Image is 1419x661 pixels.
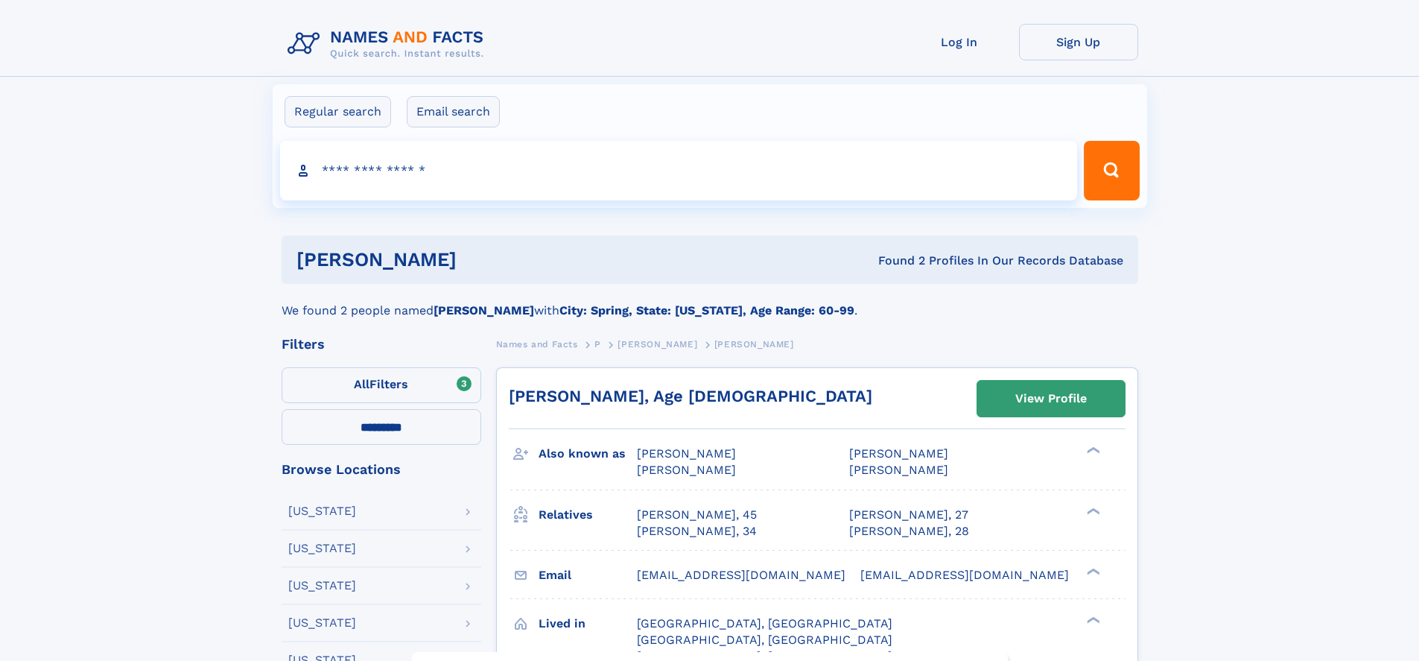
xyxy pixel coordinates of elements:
[282,284,1138,320] div: We found 2 people named with .
[280,141,1078,200] input: search input
[849,446,948,461] span: [PERSON_NAME]
[637,507,757,523] a: [PERSON_NAME], 45
[288,505,356,517] div: [US_STATE]
[1083,506,1101,516] div: ❯
[285,96,391,127] label: Regular search
[1083,446,1101,455] div: ❯
[1083,566,1101,576] div: ❯
[539,611,637,636] h3: Lived in
[618,339,697,350] span: [PERSON_NAME]
[714,339,794,350] span: [PERSON_NAME]
[900,24,1019,60] a: Log In
[637,616,892,630] span: [GEOGRAPHIC_DATA], [GEOGRAPHIC_DATA]
[849,463,948,477] span: [PERSON_NAME]
[849,523,969,540] a: [PERSON_NAME], 28
[1015,382,1087,416] div: View Profile
[1084,141,1139,200] button: Search Button
[288,617,356,629] div: [US_STATE]
[282,463,481,476] div: Browse Locations
[282,24,496,64] img: Logo Names and Facts
[288,580,356,592] div: [US_STATE]
[539,563,637,588] h3: Email
[559,303,854,317] b: City: Spring, State: [US_STATE], Age Range: 60-99
[977,381,1125,417] a: View Profile
[594,339,601,350] span: P
[496,335,578,353] a: Names and Facts
[637,633,892,647] span: [GEOGRAPHIC_DATA], [GEOGRAPHIC_DATA]
[667,253,1123,269] div: Found 2 Profiles In Our Records Database
[618,335,697,353] a: [PERSON_NAME]
[1083,615,1101,624] div: ❯
[282,367,481,403] label: Filters
[539,441,637,467] h3: Also known as
[509,387,872,405] a: [PERSON_NAME], Age [DEMOGRAPHIC_DATA]
[539,502,637,528] h3: Relatives
[637,568,845,582] span: [EMAIL_ADDRESS][DOMAIN_NAME]
[637,463,736,477] span: [PERSON_NAME]
[407,96,500,127] label: Email search
[637,446,736,461] span: [PERSON_NAME]
[1019,24,1138,60] a: Sign Up
[288,543,356,554] div: [US_STATE]
[637,523,757,540] a: [PERSON_NAME], 34
[434,303,534,317] b: [PERSON_NAME]
[594,335,601,353] a: P
[849,507,968,523] a: [PERSON_NAME], 27
[860,568,1069,582] span: [EMAIL_ADDRESS][DOMAIN_NAME]
[296,250,667,269] h1: [PERSON_NAME]
[282,338,481,351] div: Filters
[354,377,369,391] span: All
